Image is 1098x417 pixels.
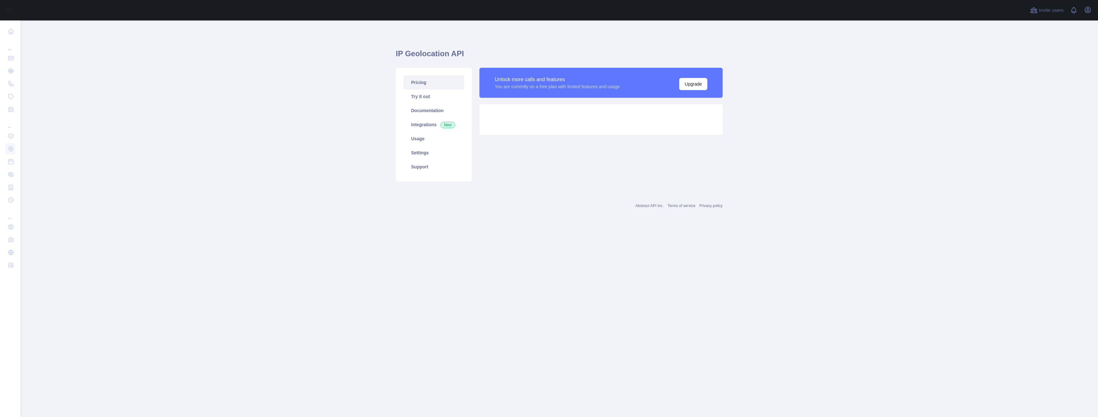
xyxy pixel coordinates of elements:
a: Abstract API Inc. [635,204,664,208]
a: Settings [403,146,464,160]
h1: IP Geolocation API [396,49,723,64]
div: ... [5,207,15,220]
div: ... [5,38,15,51]
a: Usage [403,132,464,146]
a: Documentation [403,104,464,118]
div: You are currently on a free plan with limited features and usage [495,83,620,90]
div: ... [5,116,15,129]
a: Support [403,160,464,174]
a: Privacy policy [699,204,723,208]
a: Integrations New [403,118,464,132]
button: Invite users [1029,5,1065,15]
a: Terms of service [667,204,695,208]
div: Unlock more calls and features [495,76,620,83]
button: Upgrade [679,78,707,90]
span: Invite users [1039,7,1064,14]
a: Pricing [403,75,464,89]
a: Try it out [403,89,464,104]
span: New [440,122,455,128]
